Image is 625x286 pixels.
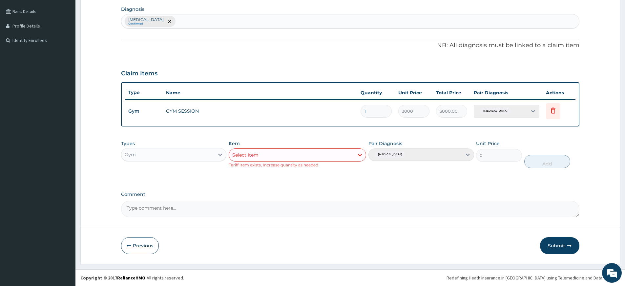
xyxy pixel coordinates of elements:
[12,33,27,49] img: d_794563401_company_1708531726252_794563401
[163,86,357,99] th: Name
[447,275,620,281] div: Redefining Heath Insurance in [GEOGRAPHIC_DATA] using Telemedicine and Data Science!
[540,237,579,254] button: Submit
[121,6,144,12] label: Diagnosis
[543,86,575,99] th: Actions
[3,179,125,202] textarea: Type your message and hit 'Enter'
[75,269,625,286] footer: All rights reserved.
[433,86,470,99] th: Total Price
[163,105,357,118] td: GYM SESSION
[357,86,395,99] th: Quantity
[524,155,570,168] button: Add
[121,70,157,77] h3: Claim Items
[232,152,259,158] div: Select Item
[229,140,240,147] label: Item
[34,37,110,45] div: Chat with us now
[108,3,123,19] div: Minimize live chat window
[80,275,147,281] strong: Copyright © 2017 .
[121,141,135,146] label: Types
[117,275,145,281] a: RelianceHMO
[38,83,91,149] span: We're online!
[470,86,543,99] th: Pair Diagnosis
[125,105,163,117] td: Gym
[229,162,318,167] small: Tariff Item exists, Increase quantity as needed
[125,151,136,158] div: Gym
[121,41,579,50] p: NB: All diagnosis must be linked to a claim item
[121,192,579,197] label: Comment
[395,86,433,99] th: Unit Price
[125,86,163,99] th: Type
[368,140,402,147] label: Pair Diagnosis
[121,237,159,254] button: Previous
[476,140,500,147] label: Unit Price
